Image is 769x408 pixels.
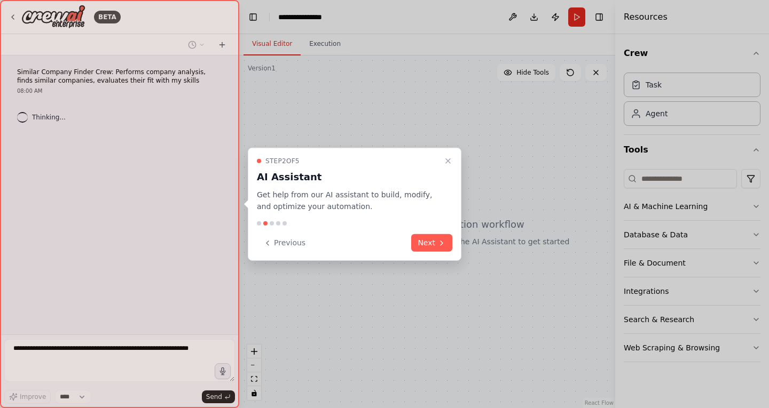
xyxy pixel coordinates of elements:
h3: AI Assistant [257,169,440,184]
p: Get help from our AI assistant to build, modify, and optimize your automation. [257,188,440,213]
button: Close walkthrough [442,154,454,167]
span: Step 2 of 5 [265,156,300,165]
button: Next [411,234,452,252]
button: Hide left sidebar [246,10,261,25]
button: Previous [257,234,312,252]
